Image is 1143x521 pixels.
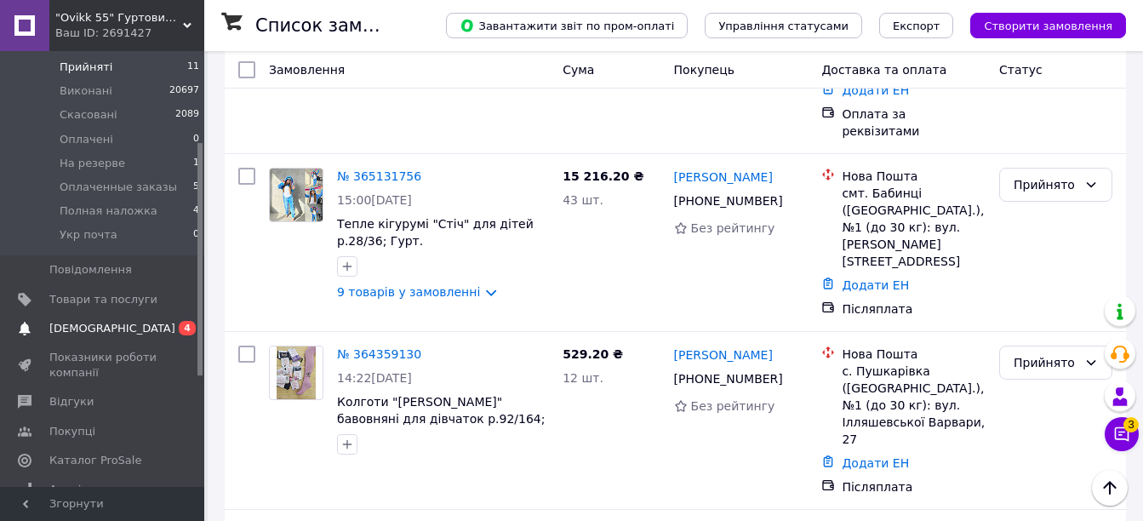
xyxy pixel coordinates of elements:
[446,13,688,38] button: Завантажити звіт по пром-оплаті
[879,13,954,38] button: Експорт
[60,180,177,195] span: Оплаченные заказы
[277,346,317,399] img: Фото товару
[337,73,477,87] a: 4 товара у замовленні
[953,18,1126,31] a: Створити замовлення
[60,83,112,99] span: Виконані
[337,217,534,265] a: Тепле кігурумі "Стіч" для дітей р.28/36; Гурт. [GEOGRAPHIC_DATA]
[563,193,603,207] span: 43 шт.
[970,13,1126,38] button: Створити замовлення
[842,168,986,185] div: Нова Пошта
[1014,175,1077,194] div: Прийнято
[842,185,986,270] div: смт. Бабинці ([GEOGRAPHIC_DATA].), №1 (до 30 кг): вул. [PERSON_NAME][STREET_ADDRESS]
[1123,417,1139,432] span: 3
[842,478,986,495] div: Післяплата
[999,63,1043,77] span: Статус
[49,453,141,468] span: Каталог ProSale
[60,156,125,171] span: На резерве
[842,346,986,363] div: Нова Пошта
[49,424,95,439] span: Покупці
[842,278,909,292] a: Додати ЕН
[60,60,112,75] span: Прийняті
[49,321,175,336] span: [DEMOGRAPHIC_DATA]
[984,20,1112,32] span: Створити замовлення
[821,63,946,77] span: Доставка та оплата
[337,285,480,299] a: 9 товарів у замовленні
[691,399,775,413] span: Без рейтингу
[55,10,183,26] span: "Ovikk 55" Гуртовий магазин дитячого одягу
[337,395,545,443] a: Колготи "[PERSON_NAME]" бавовняні для дівчаток р.92/164; Гурт
[187,60,199,75] span: 11
[269,63,345,77] span: Замовлення
[49,350,157,381] span: Показники роботи компанії
[255,15,428,36] h1: Список замовлень
[55,26,204,41] div: Ваш ID: 2691427
[60,132,113,147] span: Оплачені
[842,301,986,318] div: Післяплата
[671,367,786,391] div: [PHONE_NUMBER]
[718,20,849,32] span: Управління статусами
[563,347,623,361] span: 529.20 ₴
[893,20,940,32] span: Експорт
[691,221,775,235] span: Без рейтингу
[337,169,421,183] a: № 365131756
[671,189,786,213] div: [PHONE_NUMBER]
[563,169,643,183] span: 15 216.20 ₴
[842,363,986,448] div: с. Пушкарівка ([GEOGRAPHIC_DATA].), №1 (до 30 кг): вул. Ілляшевської Варвари, 27
[175,107,199,123] span: 2089
[179,321,196,335] span: 4
[49,262,132,278] span: Повідомлення
[1014,353,1077,372] div: Прийнято
[842,83,909,97] a: Додати ЕН
[842,106,986,140] div: Оплата за реквізитами
[49,292,157,307] span: Товари та послуги
[169,83,199,99] span: 20697
[193,180,199,195] span: 5
[563,63,594,77] span: Cума
[1092,470,1128,506] button: Наверх
[563,371,603,385] span: 12 шт.
[269,168,323,222] a: Фото товару
[460,18,674,33] span: Завантажити звіт по пром-оплаті
[60,227,117,243] span: Укр почта
[842,456,909,470] a: Додати ЕН
[1105,417,1139,451] button: Чат з покупцем3
[337,371,412,385] span: 14:22[DATE]
[193,227,199,243] span: 0
[49,394,94,409] span: Відгуки
[60,107,117,123] span: Скасовані
[674,346,773,364] a: [PERSON_NAME]
[193,203,199,219] span: 4
[337,193,412,207] span: 15:00[DATE]
[269,346,323,400] a: Фото товару
[193,156,199,171] span: 1
[674,63,734,77] span: Покупець
[705,13,862,38] button: Управління статусами
[60,203,157,219] span: Полная наложка
[193,132,199,147] span: 0
[49,482,108,497] span: Аналітика
[674,169,773,186] a: [PERSON_NAME]
[270,169,323,221] img: Фото товару
[337,347,421,361] a: № 364359130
